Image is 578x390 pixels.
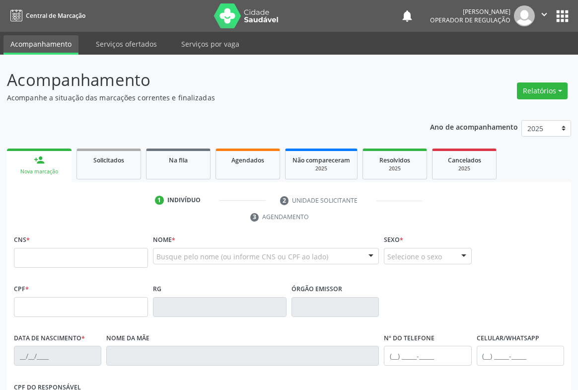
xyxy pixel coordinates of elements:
input: (__) _____-_____ [384,346,471,366]
label: Nome [153,233,175,248]
div: [PERSON_NAME] [430,7,510,16]
div: 2025 [439,165,489,172]
label: Órgão emissor [291,282,342,297]
label: RG [153,282,161,297]
input: (__) _____-_____ [477,346,564,366]
div: 1 [155,196,164,205]
a: Serviços ofertados [89,35,164,53]
label: Data de nascimento [14,331,85,346]
span: Busque pelo nome (ou informe CNS ou CPF ao lado) [156,251,328,262]
label: Celular/WhatsApp [477,331,539,346]
span: Não compareceram [292,156,350,164]
input: __/__/____ [14,346,101,366]
button: notifications [400,9,414,23]
button:  [535,5,554,26]
img: img [514,5,535,26]
div: Nova marcação [14,168,65,175]
label: CNS [14,233,30,248]
label: CPF [14,282,29,297]
span: Na fila [169,156,188,164]
p: Acompanhe a situação das marcações correntes e finalizadas [7,92,402,103]
div: 2025 [370,165,420,172]
a: Serviços por vaga [174,35,246,53]
a: Acompanhamento [3,35,78,55]
span: Resolvidos [379,156,410,164]
span: Agendados [231,156,264,164]
label: Sexo [384,233,403,248]
i:  [539,9,550,20]
p: Acompanhamento [7,68,402,92]
label: Nome da mãe [106,331,149,346]
p: Ano de acompanhamento [430,120,518,133]
div: 2025 [292,165,350,172]
button: apps [554,7,571,25]
button: Relatórios [517,82,568,99]
span: Operador de regulação [430,16,510,24]
div: person_add [34,155,45,165]
span: Solicitados [93,156,124,164]
div: Indivíduo [167,196,201,205]
a: Central de Marcação [7,7,85,24]
span: Selecione o sexo [387,251,442,262]
span: Central de Marcação [26,11,85,20]
label: Nº do Telefone [384,331,434,346]
span: Cancelados [448,156,481,164]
